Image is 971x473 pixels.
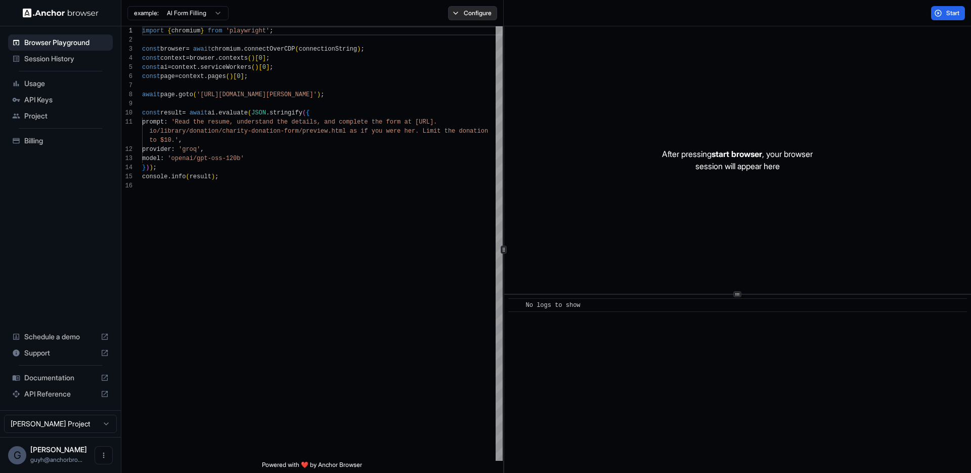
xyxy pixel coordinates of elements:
span: contexts [218,55,248,62]
span: Powered with ❤️ by Anchor Browser [262,461,362,473]
span: ( [193,91,197,98]
span: ai [160,64,167,71]
span: info [171,173,186,180]
span: ) [146,164,149,171]
span: Project [24,111,109,121]
div: 9 [121,99,133,108]
span: ( [251,64,255,71]
span: } [200,27,204,34]
span: [ [255,55,258,62]
span: ) [251,55,255,62]
span: result [160,109,182,116]
span: ) [255,64,258,71]
span: Schedule a demo [24,332,97,342]
div: Session History [8,51,113,67]
span: . [204,73,207,80]
span: start browser [712,149,762,159]
p: After pressing , your browser session will appear here [662,148,813,172]
span: { [306,109,310,116]
span: io/library/donation/charity-donation-form/preview. [149,128,331,135]
span: lete the form at [URL]. [354,119,437,126]
span: [ [258,64,262,71]
span: = [186,46,189,53]
span: import [142,27,164,34]
span: = [186,55,189,62]
span: ] [240,73,244,80]
div: 3 [121,45,133,54]
span: await [142,91,160,98]
span: ; [321,91,324,98]
div: 5 [121,63,133,72]
span: goto [179,91,193,98]
span: ; [270,27,273,34]
span: ) [211,173,215,180]
span: . [240,46,244,53]
span: ; [244,73,248,80]
span: , [179,137,182,144]
span: Browser Playground [24,37,109,48]
span: ; [361,46,364,53]
div: 16 [121,181,133,190]
div: 13 [121,154,133,163]
div: 11 [121,117,133,127]
div: 2 [121,35,133,45]
span: connectionString [299,46,357,53]
div: 15 [121,172,133,181]
span: : [171,146,175,153]
span: '[URL][DOMAIN_NAME][PERSON_NAME]' [197,91,317,98]
span: evaluate [218,109,248,116]
div: 12 [121,145,133,154]
span: 'Read the resume, understand the details, and comp [171,119,354,126]
span: No logs to show [526,302,581,309]
div: 7 [121,81,133,90]
span: example: [134,9,159,17]
span: Support [24,348,97,358]
span: ; [215,173,218,180]
span: : [160,155,164,162]
span: = [167,64,171,71]
span: const [142,109,160,116]
span: ; [266,55,270,62]
div: Project [8,108,113,124]
span: } [142,164,146,171]
span: , [200,146,204,153]
div: API Keys [8,92,113,108]
span: . [175,91,179,98]
span: = [182,109,186,116]
span: [ [233,73,237,80]
span: html as if you were her. Limit the donation [331,128,488,135]
span: stringify [270,109,302,116]
span: ( [226,73,230,80]
span: serviceWorkers [200,64,251,71]
span: ) [317,91,321,98]
span: ( [248,109,251,116]
button: Start [931,6,965,20]
span: ai [208,109,215,116]
span: page [160,73,175,80]
span: connectOverCDP [244,46,295,53]
div: G [8,446,26,464]
span: 0 [258,55,262,62]
span: browser [190,55,215,62]
div: 6 [121,72,133,81]
span: const [142,73,160,80]
span: console [142,173,167,180]
span: ( [295,46,299,53]
div: Schedule a demo [8,329,113,345]
span: pages [208,73,226,80]
img: Anchor Logo [23,8,99,18]
span: 0 [237,73,240,80]
span: ; [153,164,157,171]
span: 0 [262,64,266,71]
span: browser [160,46,186,53]
span: . [167,173,171,180]
div: 1 [121,26,133,35]
span: ( [248,55,251,62]
span: chromium [211,46,241,53]
button: Configure [448,6,497,20]
span: await [193,46,211,53]
span: . [197,64,200,71]
span: ) [149,164,153,171]
span: ​ [513,300,518,310]
span: ; [270,64,273,71]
